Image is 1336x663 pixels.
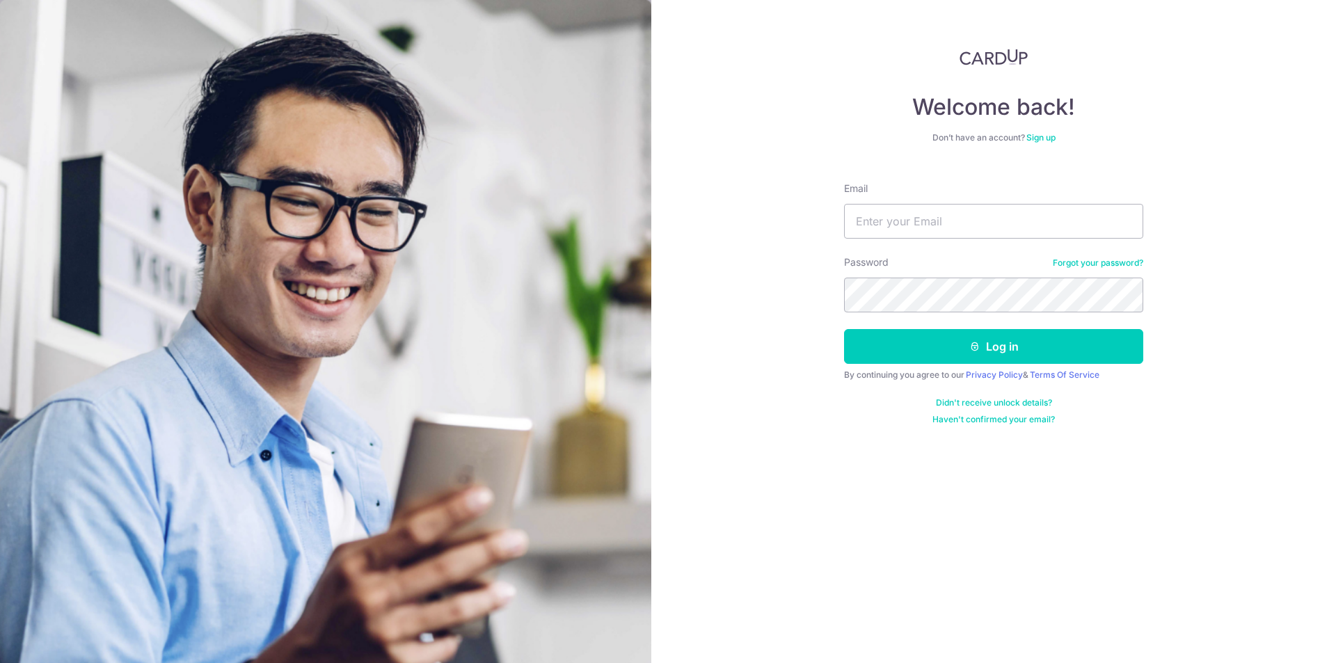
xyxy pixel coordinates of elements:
a: Sign up [1026,132,1056,143]
label: Email [844,182,868,195]
h4: Welcome back! [844,93,1143,121]
a: Privacy Policy [966,369,1023,380]
button: Log in [844,329,1143,364]
a: Terms Of Service [1030,369,1099,380]
input: Enter your Email [844,204,1143,239]
label: Password [844,255,889,269]
img: CardUp Logo [960,49,1028,65]
a: Didn't receive unlock details? [936,397,1052,408]
a: Haven't confirmed your email? [932,414,1055,425]
div: Don’t have an account? [844,132,1143,143]
div: By continuing you agree to our & [844,369,1143,381]
a: Forgot your password? [1053,257,1143,269]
